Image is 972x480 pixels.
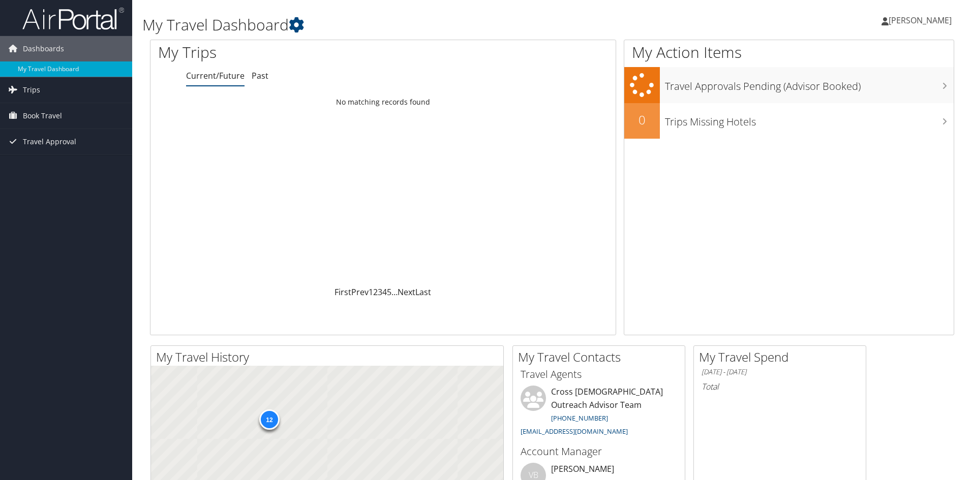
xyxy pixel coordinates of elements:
a: Last [415,286,431,298]
a: 2 [373,286,378,298]
h6: Total [702,381,858,392]
span: Dashboards [23,36,64,61]
a: 1 [369,286,373,298]
h2: 0 [624,111,660,129]
span: Trips [23,77,40,103]
h3: Trips Missing Hotels [665,110,954,129]
a: [PERSON_NAME] [882,5,962,36]
div: 12 [259,409,280,429]
a: 5 [387,286,391,298]
a: Prev [351,286,369,298]
h3: Account Manager [521,444,677,459]
span: … [391,286,398,298]
h6: [DATE] - [DATE] [702,367,858,377]
span: [PERSON_NAME] [889,15,952,26]
a: [PHONE_NUMBER] [551,413,608,423]
h2: My Travel Contacts [518,348,685,366]
span: Travel Approval [23,129,76,154]
h2: My Travel History [156,348,503,366]
h3: Travel Agents [521,367,677,381]
a: [EMAIL_ADDRESS][DOMAIN_NAME] [521,427,628,436]
a: Next [398,286,415,298]
h2: My Travel Spend [699,348,866,366]
li: Cross [DEMOGRAPHIC_DATA] Outreach Advisor Team [515,386,682,440]
a: Travel Approvals Pending (Advisor Booked) [624,67,954,103]
img: airportal-logo.png [22,7,124,30]
span: Book Travel [23,103,62,129]
a: 4 [382,286,387,298]
h1: My Action Items [624,42,954,63]
a: Past [252,70,268,81]
h1: My Travel Dashboard [142,14,689,36]
a: Current/Future [186,70,245,81]
a: 0Trips Missing Hotels [624,103,954,139]
a: First [335,286,351,298]
a: 3 [378,286,382,298]
h3: Travel Approvals Pending (Advisor Booked) [665,74,954,93]
td: No matching records found [150,93,616,111]
h1: My Trips [158,42,414,63]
